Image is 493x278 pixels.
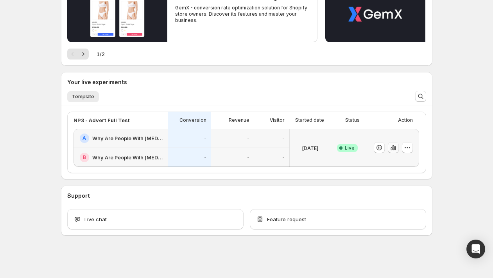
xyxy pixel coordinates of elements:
[83,154,86,161] h2: B
[67,49,89,60] nav: Pagination
[295,117,324,123] p: Started date
[84,215,107,223] span: Live chat
[345,145,355,151] span: Live
[175,5,310,23] p: GemX - conversion rate optimization solution for Shopify store owners. Discover its features and ...
[247,154,249,161] p: -
[229,117,249,123] p: Revenue
[67,192,90,200] h3: Support
[72,94,94,100] span: Template
[398,117,413,123] p: Action
[204,154,206,161] p: -
[92,134,163,142] h2: Why Are People With [MEDICAL_DATA] Ditching Painkillers (SA -> [GEOGRAPHIC_DATA])
[415,91,426,102] button: Search and filter results
[74,116,130,124] p: NP3 - Advert Full Test
[282,135,285,141] p: -
[97,50,105,58] span: 1 / 2
[282,154,285,161] p: -
[345,117,360,123] p: Status
[78,49,89,60] button: Next
[67,78,127,86] h3: Your live experiments
[82,135,86,141] h2: A
[267,215,306,223] span: Feature request
[247,135,249,141] p: -
[92,153,163,161] h2: Why Are People With [MEDICAL_DATA] Ditching Painkillers 2 (SA -> [GEOGRAPHIC_DATA])
[466,240,485,258] div: Open Intercom Messenger
[270,117,285,123] p: Visitor
[302,144,318,152] p: [DATE]
[179,117,206,123] p: Conversion
[204,135,206,141] p: -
